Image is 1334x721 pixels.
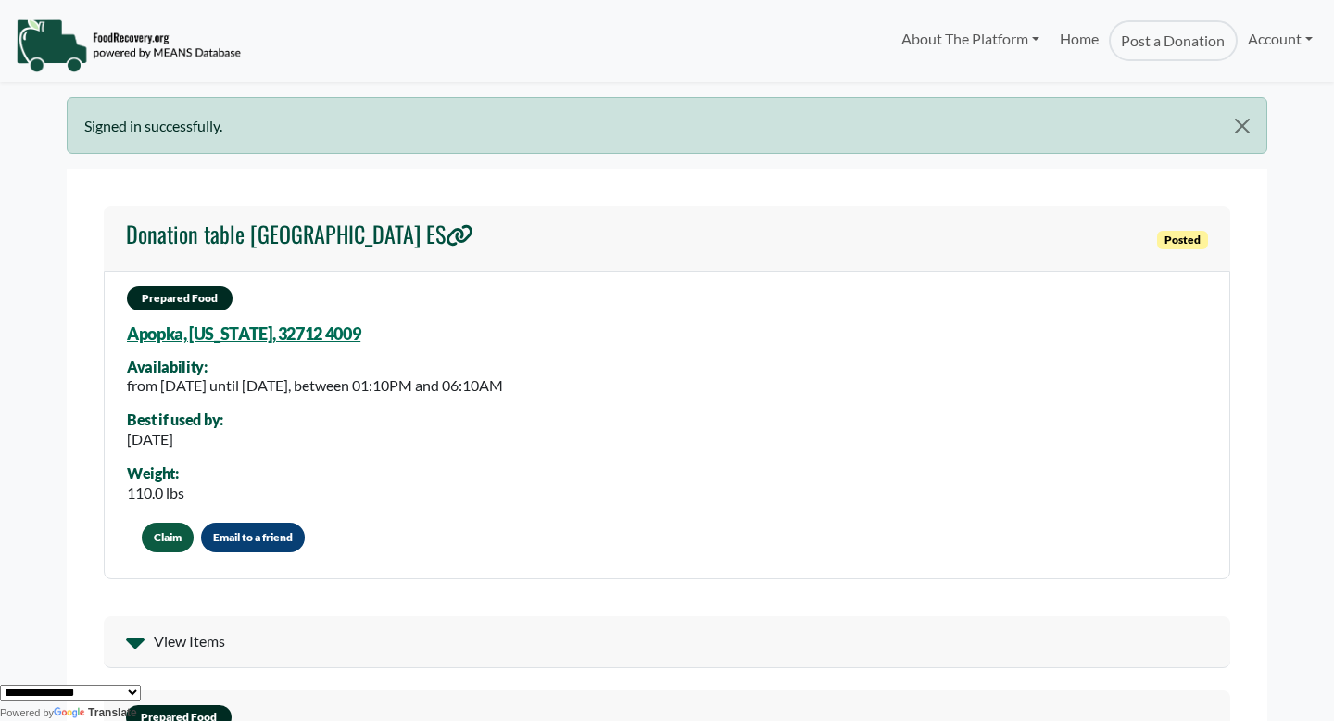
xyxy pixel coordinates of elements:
button: Claim [142,523,194,552]
img: NavigationLogo_FoodRecovery-91c16205cd0af1ed486a0f1a7774a6544ea792ac00100771e7dd3ec7c0e58e41.png [16,18,241,73]
button: Email to a friend [201,523,305,552]
span: Posted [1157,231,1208,249]
a: Account [1238,20,1323,57]
a: Donation table [GEOGRAPHIC_DATA] ES [126,221,473,256]
div: 110.0 lbs [127,482,184,504]
button: Close [1219,98,1266,154]
a: Translate [54,706,137,719]
a: Apopka, [US_STATE], 32712 4009 [127,323,360,344]
div: Best if used by: [127,411,223,428]
a: Home [1050,20,1109,61]
div: Signed in successfully. [67,97,1267,154]
div: from [DATE] until [DATE], between 01:10PM and 06:10AM [127,374,503,397]
span: Prepared Food [127,286,233,310]
div: [DATE] [127,428,223,450]
div: Availability: [127,359,503,375]
a: About The Platform [890,20,1049,57]
h4: Donation table [GEOGRAPHIC_DATA] ES [126,221,473,247]
span: View Items [154,630,225,652]
img: Google Translate [54,707,88,720]
a: Post a Donation [1109,20,1237,61]
div: Weight: [127,465,184,482]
